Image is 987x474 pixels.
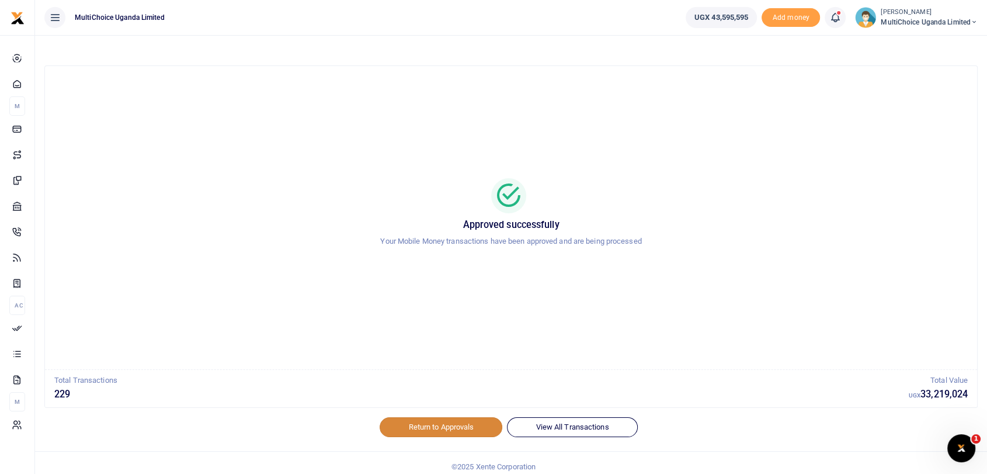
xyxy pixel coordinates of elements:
[54,389,909,400] h5: 229
[54,375,909,387] p: Total Transactions
[686,7,757,28] a: UGX 43,595,595
[694,12,748,23] span: UGX 43,595,595
[11,11,25,25] img: logo-small
[909,392,920,399] small: UGX
[380,417,502,437] a: Return to Approvals
[11,13,25,22] a: logo-small logo-large logo-large
[855,7,876,28] img: profile-user
[881,8,978,18] small: [PERSON_NAME]
[70,12,169,23] span: MultiChoice Uganda Limited
[855,7,978,28] a: profile-user [PERSON_NAME] MultiChoice Uganda Limited
[909,375,968,387] p: Total Value
[947,434,975,462] iframe: Intercom live chat
[9,96,25,116] li: M
[909,389,968,400] h5: 33,219,024
[507,417,637,437] a: View All Transactions
[9,296,25,315] li: Ac
[59,236,963,248] p: Your Mobile Money transactions have been approved and are being processed
[762,12,820,21] a: Add money
[881,17,978,27] span: MultiChoice Uganda Limited
[681,7,762,28] li: Wallet ballance
[59,219,963,231] h5: Approved successfully
[762,8,820,27] span: Add money
[9,392,25,411] li: M
[971,434,981,444] span: 1
[762,8,820,27] li: Toup your wallet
